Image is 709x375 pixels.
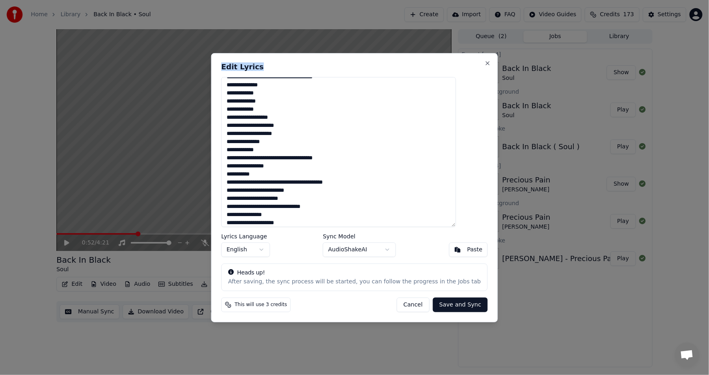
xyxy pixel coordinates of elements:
[396,298,429,312] button: Cancel
[235,302,287,308] span: This will use 3 credits
[323,234,396,239] label: Sync Model
[467,246,482,254] div: Paste
[449,242,488,257] button: Paste
[228,269,481,277] div: Heads up!
[228,278,481,286] div: After saving, the sync process will be started, you can follow the progress in the Jobs tab
[221,63,488,70] h2: Edit Lyrics
[433,298,488,312] button: Save and Sync
[221,234,270,239] label: Lyrics Language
